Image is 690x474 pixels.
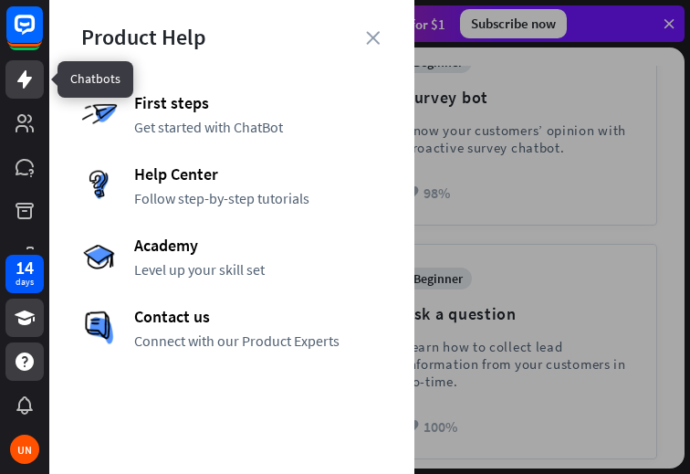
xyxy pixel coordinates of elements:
[134,306,382,327] span: Contact us
[10,435,39,464] div: UN
[134,332,382,350] span: Connect with our Product Experts
[134,260,382,279] span: Level up your skill set
[15,7,69,62] button: Open LiveChat chat widget
[134,163,382,184] span: Help Center
[81,23,382,51] div: Product Help
[134,92,382,113] span: First steps
[5,255,44,293] a: 14 days
[134,118,382,136] span: Get started with ChatBot
[366,31,380,45] i: close
[134,235,382,256] span: Academy
[16,259,34,276] div: 14
[134,189,382,207] span: Follow step-by-step tutorials
[16,276,34,289] div: days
